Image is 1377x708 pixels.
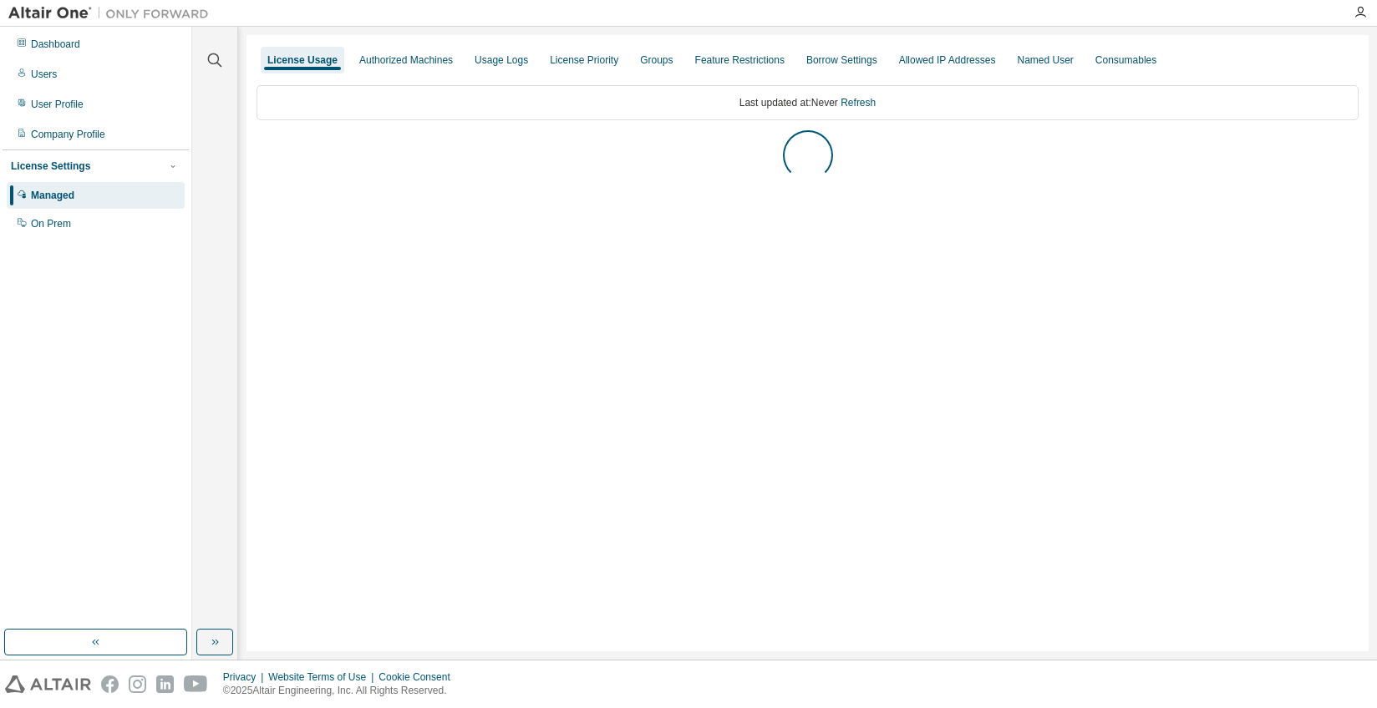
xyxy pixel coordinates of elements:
img: instagram.svg [129,675,146,693]
div: User Profile [31,98,84,111]
a: Refresh [841,97,876,109]
div: Authorized Machines [359,53,453,67]
img: youtube.svg [184,675,208,693]
div: License Usage [267,53,338,67]
div: Consumables [1095,53,1156,67]
div: On Prem [31,217,71,230]
div: Last updated at: Never [257,85,1359,120]
div: Allowed IP Addresses [899,53,996,67]
img: facebook.svg [101,675,119,693]
div: License Priority [550,53,618,67]
div: Dashboard [31,38,80,51]
div: Usage Logs [475,53,528,67]
p: © 2025 Altair Engineering, Inc. All Rights Reserved. [223,684,460,698]
div: Borrow Settings [806,53,877,67]
div: Feature Restrictions [695,53,785,67]
div: Users [31,68,57,81]
img: linkedin.svg [156,675,174,693]
img: Altair One [8,5,217,22]
div: Managed [31,189,74,202]
div: Named User [1017,53,1073,67]
div: License Settings [11,159,90,173]
div: Groups [640,53,673,67]
div: Website Terms of Use [268,670,379,684]
div: Privacy [223,670,268,684]
img: altair_logo.svg [5,675,91,693]
div: Company Profile [31,128,105,141]
div: Cookie Consent [379,670,460,684]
